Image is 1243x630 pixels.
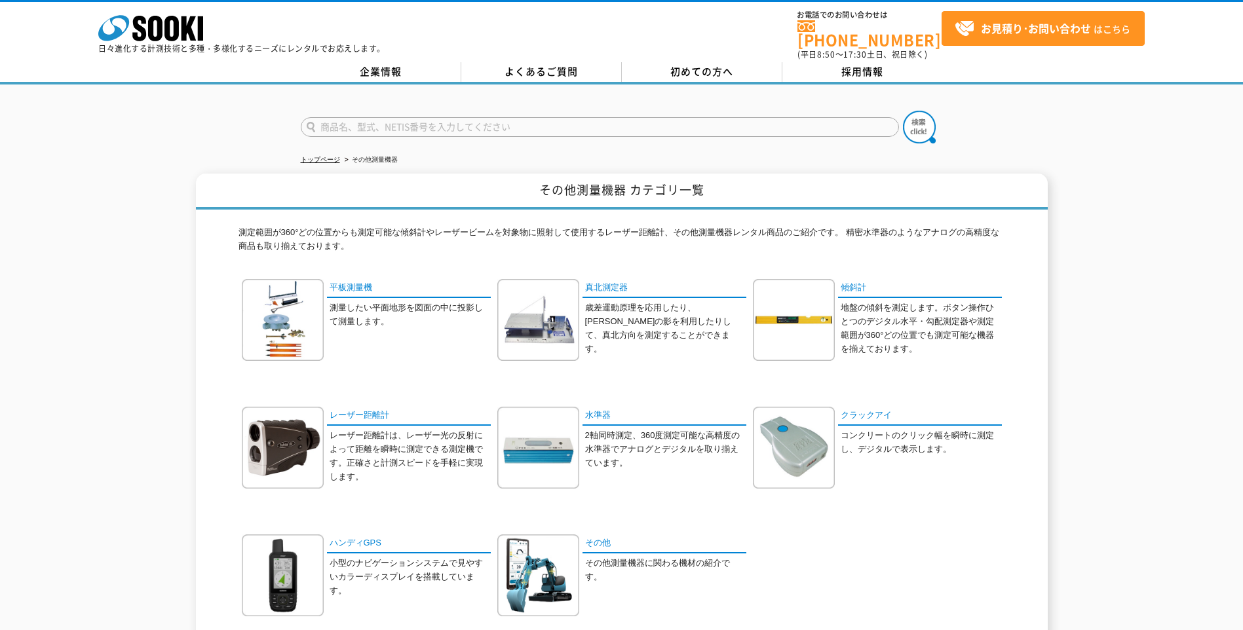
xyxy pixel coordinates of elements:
[242,279,324,361] img: 平板測量機
[797,48,927,60] span: (平日 ～ 土日、祝日除く)
[301,156,340,163] a: トップページ
[797,20,942,47] a: [PHONE_NUMBER]
[955,19,1130,39] span: はこちら
[782,62,943,82] a: 採用情報
[583,407,746,426] a: 水準器
[242,407,324,489] img: レーザー距離計
[301,117,899,137] input: 商品名、型式、NETIS番号を入力してください
[585,557,746,584] p: その他測量機器に関わる機材の紹介です。
[497,407,579,489] img: 水準器
[670,64,733,79] span: 初めての方へ
[838,407,1002,426] a: クラックアイ
[843,48,867,60] span: 17:30
[838,279,1002,298] a: 傾斜計
[903,111,936,143] img: btn_search.png
[327,279,491,298] a: 平板測量機
[841,301,1002,356] p: 地盤の傾斜を測定します。ボタン操作ひとつのデジタル水平・勾配測定器や測定範囲が360°どの位置でも測定可能な機器を揃えております。
[583,534,746,553] a: その他
[817,48,835,60] span: 8:50
[497,534,579,616] img: その他
[196,174,1048,210] h1: その他測量機器 カテゴリ一覧
[585,301,746,356] p: 歳差運動原理を応用したり、[PERSON_NAME]の影を利用したりして、真北方向を測定することができます。
[301,62,461,82] a: 企業情報
[797,11,942,19] span: お電話でのお問い合わせは
[497,279,579,361] img: 真北測定器
[585,429,746,470] p: 2軸同時測定、360度測定可能な高精度の水準器でアナログとデジタルを取り揃えています。
[242,534,324,616] img: ハンディGPS
[942,11,1145,46] a: お見積り･お問い合わせはこちら
[239,226,1005,260] p: 測定範囲が360°どの位置からも測定可能な傾斜計やレーザービームを対象物に照射して使用するレーザー距離計、その他測量機器レンタル商品のご紹介です。 精密水準器のようなアナログの高精度な商品も取り...
[327,407,491,426] a: レーザー距離計
[461,62,622,82] a: よくあるご質問
[330,557,491,597] p: 小型のナビゲーションシステムで見やすいカラーディスプレイを搭載しています。
[330,429,491,483] p: レーザー距離計は、レーザー光の反射によって距離を瞬時に測定できる測定機です。正確さと計測スピードを手軽に実現します。
[330,301,491,329] p: 測量したい平面地形を図面の中に投影して測量します。
[753,407,835,489] img: クラックアイ
[622,62,782,82] a: 初めての方へ
[98,45,385,52] p: 日々進化する計測技術と多種・多様化するニーズにレンタルでお応えします。
[753,279,835,361] img: 傾斜計
[327,534,491,553] a: ハンディGPS
[342,153,398,167] li: その他測量機器
[981,20,1091,36] strong: お見積り･お問い合わせ
[583,279,746,298] a: 真北測定器
[841,429,1002,456] p: コンクリートのクリック幅を瞬時に測定し、デジタルで表示します。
